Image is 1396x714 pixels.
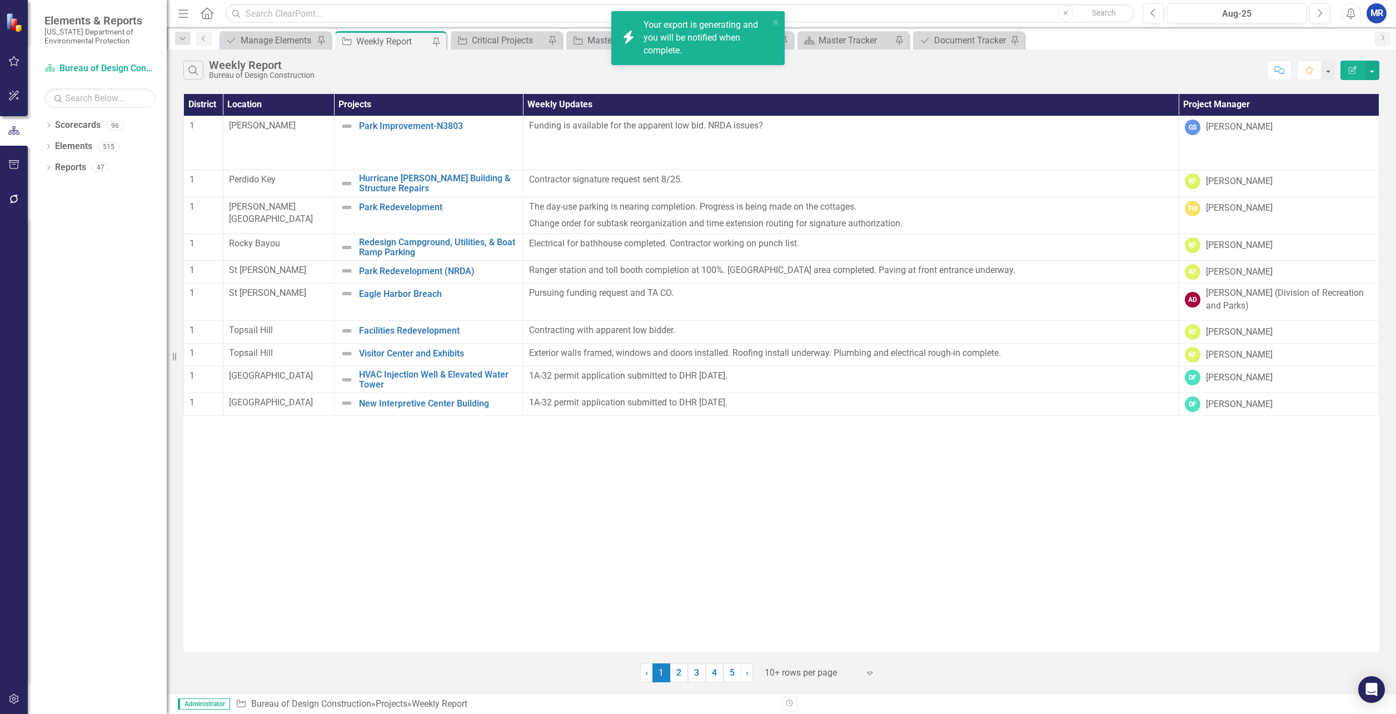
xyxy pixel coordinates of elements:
p: Funding is available for the apparent low bid. NRDA issues? [529,120,1173,135]
div: [PERSON_NAME] [1206,121,1273,133]
div: [PERSON_NAME] [1206,202,1273,215]
td: Double-Click to Edit [223,321,334,344]
td: Double-Click to Edit [184,234,223,261]
td: Double-Click to Edit [184,261,223,284]
img: ClearPoint Strategy [6,12,25,32]
div: Critical Projects [472,33,545,47]
a: Hurricane [PERSON_NAME] Building & Structure Repairs [359,173,517,193]
a: Manage Elements [222,33,314,47]
td: Double-Click to Edit Right Click for Context Menu [334,170,523,197]
td: Double-Click to Edit [184,393,223,416]
a: 3 [688,663,706,682]
img: Not Defined [340,241,353,254]
div: [PERSON_NAME] (Division of Recreation and Parks) [1206,287,1373,313]
div: KF [1185,324,1200,340]
div: Bureau of Design Construction [209,71,315,80]
span: 1 [190,348,195,358]
td: Double-Click to Edit [184,344,223,366]
span: › [746,667,749,678]
td: Double-Click to Edit [1179,344,1379,366]
img: Not Defined [340,324,353,338]
div: KF [1185,173,1200,189]
div: Weekly Report [209,59,315,71]
td: Double-Click to Edit [184,284,223,321]
td: Double-Click to Edit [223,344,334,366]
a: New Interpretive Center Building [359,399,517,409]
td: Double-Click to Edit Right Click for Context Menu [334,393,523,416]
td: Double-Click to Edit [1179,366,1379,393]
a: Master Tracker [800,33,892,47]
td: Double-Click to Edit Right Click for Context Menu [334,261,523,284]
td: Double-Click to Edit [223,116,334,170]
p: Change order for subtask reorganization and time extension routing for signature authorization. [529,215,1173,230]
p: Contractor signature request sent 8/25. [529,173,1173,186]
p: 1A-32 permit application submitted to DHR [DATE]. [529,396,1173,409]
img: Not Defined [340,287,353,300]
div: Document Tracker [934,33,1008,47]
p: The day-use parking is nearing completion. Progress is being made on the cottages. [529,201,1173,216]
div: DF [1185,370,1200,385]
td: Double-Click to Edit Right Click for Context Menu [334,344,523,366]
div: » » [236,698,773,711]
a: Visitor Center and Exhibits [359,349,517,359]
td: Double-Click to Edit [523,261,1179,284]
td: Double-Click to Edit [1179,393,1379,416]
span: 1 [190,238,195,249]
span: 1 [190,325,195,335]
td: Double-Click to Edit [223,234,334,261]
p: Exterior walls framed, windows and doors installed. Roofing install underway. Plumbing and electr... [529,347,1173,360]
a: Eagle Harbor Breach [359,289,517,299]
td: Double-Click to Edit [523,116,1179,170]
div: AD [1185,292,1200,308]
div: [PERSON_NAME] [1206,349,1273,361]
a: Redesign Campground, Utilities, & Boat Ramp Parking [359,237,517,257]
td: Double-Click to Edit [1179,261,1379,284]
span: Topsail Hill [229,348,273,358]
span: St [PERSON_NAME] [229,287,306,298]
td: Double-Click to Edit [523,344,1179,366]
span: 1 [190,174,195,185]
input: Search ClearPoint... [225,4,1135,23]
td: Double-Click to Edit [184,197,223,234]
img: Not Defined [340,264,353,277]
div: Weekly Report [412,698,467,709]
span: Elements & Reports [44,14,156,27]
img: Not Defined [340,347,353,360]
div: TM [1185,201,1200,216]
div: [PERSON_NAME] [1206,175,1273,188]
img: Not Defined [340,396,353,410]
a: Facilities Redevelopment [359,326,517,336]
a: HVAC Injection Well & Elevated Water Tower [359,370,517,389]
div: [PERSON_NAME] [1206,398,1273,411]
td: Double-Click to Edit [1179,116,1379,170]
a: Bureau of Design Construction [251,698,371,709]
span: [PERSON_NAME][GEOGRAPHIC_DATA] [229,201,313,225]
td: Double-Click to Edit [523,393,1179,416]
span: Administrator [178,698,230,710]
a: Elements [55,140,92,153]
a: Master Tracker (External) [569,33,661,47]
a: Park Redevelopment [359,202,517,212]
a: Projects [376,698,407,709]
a: 2 [670,663,688,682]
button: Search [1076,6,1132,21]
a: Park Redevelopment (NRDA) [359,266,517,276]
td: Double-Click to Edit [223,393,334,416]
div: Your export is generating and you will be notified when complete. [644,19,769,57]
span: ‹ [645,667,648,678]
p: Ranger station and toll booth completion at 100%. [GEOGRAPHIC_DATA] area completed. Paving at fro... [529,264,1173,277]
div: [PERSON_NAME] [1206,326,1273,339]
button: MR [1367,3,1387,23]
td: Double-Click to Edit [184,170,223,197]
span: St [PERSON_NAME] [229,265,306,275]
img: Not Defined [340,373,353,386]
button: Aug-25 [1167,3,1307,23]
a: Document Tracker [916,33,1008,47]
div: GS [1185,120,1200,135]
p: Contracting with apparent low bidder. [529,324,1173,337]
span: 1 [190,287,195,298]
img: Not Defined [340,201,353,214]
a: 5 [724,663,741,682]
td: Double-Click to Edit [184,366,223,393]
td: Double-Click to Edit Right Click for Context Menu [334,321,523,344]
